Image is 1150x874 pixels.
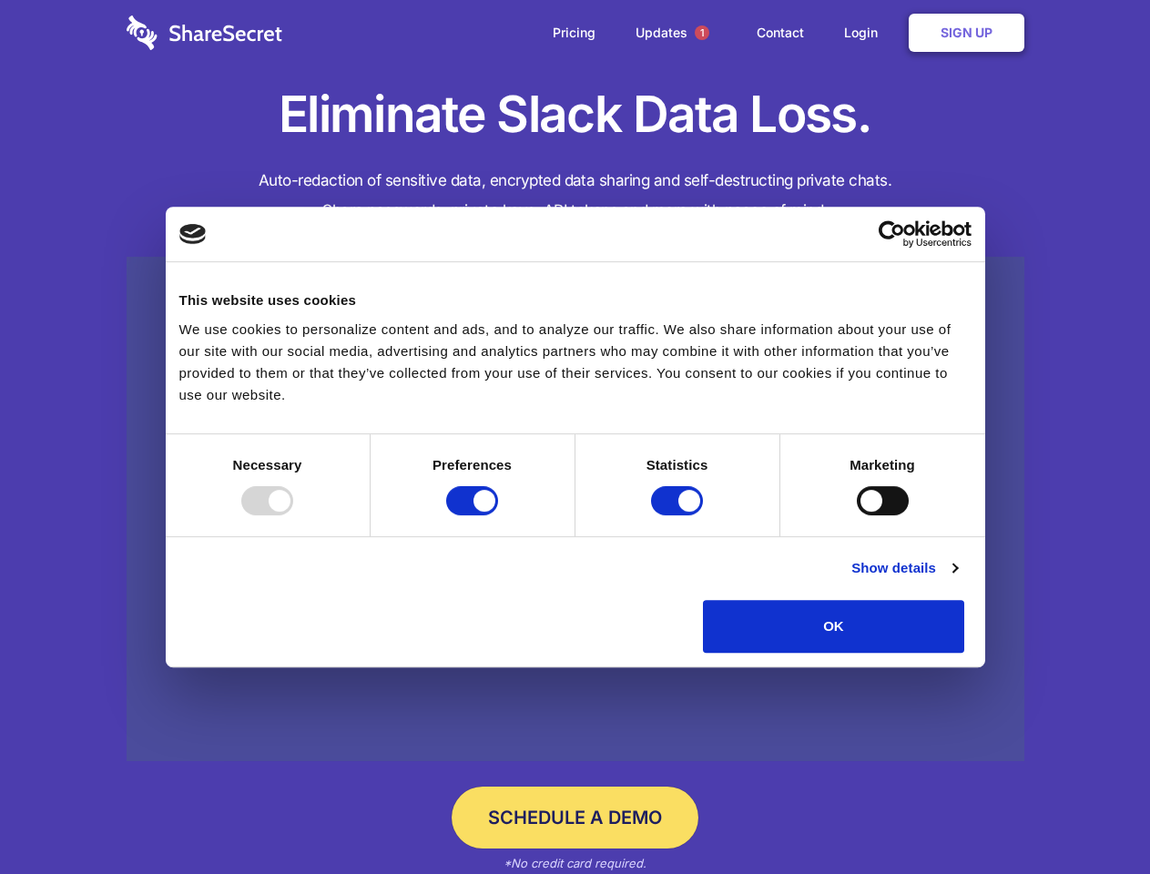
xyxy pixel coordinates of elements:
h4: Auto-redaction of sensitive data, encrypted data sharing and self-destructing private chats. Shar... [127,166,1024,226]
a: Schedule a Demo [452,787,698,849]
img: logo-wordmark-white-trans-d4663122ce5f474addd5e946df7df03e33cb6a1c49d2221995e7729f52c070b2.svg [127,15,282,50]
strong: Statistics [646,457,708,473]
button: OK [703,600,964,653]
a: Sign Up [909,14,1024,52]
a: Contact [738,5,822,61]
a: Show details [851,557,957,579]
a: Login [826,5,905,61]
strong: Preferences [433,457,512,473]
img: logo [179,224,207,244]
a: Wistia video thumbnail [127,257,1024,762]
h1: Eliminate Slack Data Loss. [127,82,1024,147]
a: Pricing [534,5,614,61]
div: We use cookies to personalize content and ads, and to analyze our traffic. We also share informat... [179,319,972,406]
em: *No credit card required. [504,856,646,870]
strong: Marketing [850,457,915,473]
a: Usercentrics Cookiebot - opens in a new window [812,220,972,248]
strong: Necessary [233,457,302,473]
span: 1 [695,25,709,40]
div: This website uses cookies [179,290,972,311]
